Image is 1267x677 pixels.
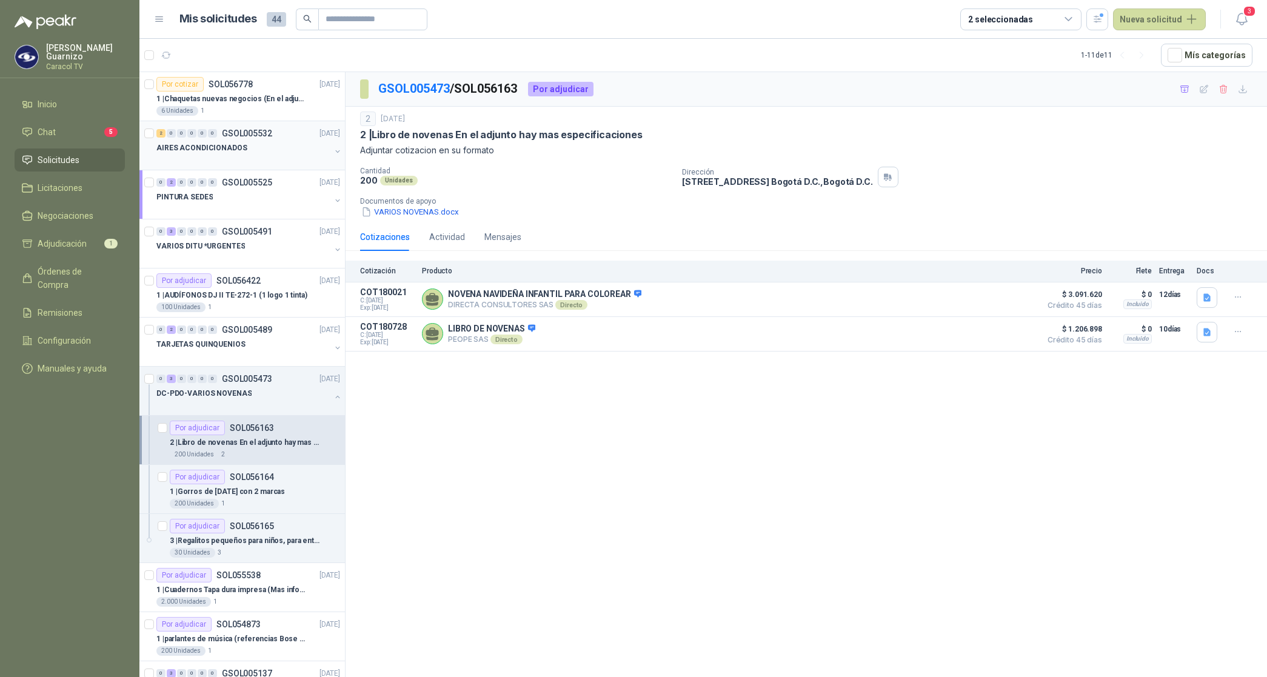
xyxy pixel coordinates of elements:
p: 1 [201,106,204,116]
div: 0 [156,227,165,236]
div: Por cotizar [156,77,204,92]
p: Precio [1041,267,1102,275]
span: search [303,15,312,23]
a: 0 2 0 0 0 0 GSOL005525[DATE] PINTURA SEDES [156,175,343,214]
span: Crédito 45 días [1041,336,1102,344]
a: Por adjudicarSOL0561632 |Libro de novenas En el adjunto hay mas especificaciones200 Unidades2 [139,416,345,465]
div: 30 Unidades [170,548,215,558]
p: Producto [422,267,1034,275]
a: 2 0 0 0 0 0 GSOL005532[DATE] AIRES ACONDICIONADOS [156,126,343,165]
p: Cantidad [360,167,672,175]
div: Actividad [429,230,465,244]
button: 3 [1231,8,1252,30]
span: Órdenes de Compra [38,265,113,292]
div: Cotizaciones [360,230,410,244]
div: 0 [177,375,186,383]
span: Remisiones [38,306,82,319]
p: NOVENA NAVIDEÑA INFANTIL PARA COLOREAR [448,289,641,300]
div: 200 Unidades [170,499,219,509]
a: Configuración [15,329,125,352]
span: Licitaciones [38,181,82,195]
a: Negociaciones [15,204,125,227]
p: Entrega [1159,267,1189,275]
div: Por adjudicar [156,617,212,632]
div: Por adjudicar [156,568,212,582]
span: Exp: [DATE] [360,339,415,346]
a: 0 2 0 0 0 0 GSOL005489[DATE] TARJETAS QUINQUENIOS [156,322,343,361]
p: SOL056422 [216,276,261,285]
div: 2 [360,112,376,126]
p: SOL056163 [230,424,274,432]
a: Por adjudicarSOL055538[DATE] 1 |Cuadernos Tapa dura impresa (Mas informacion en el adjunto)2.000 ... [139,563,345,612]
p: [DATE] [319,275,340,287]
div: 6 Unidades [156,106,198,116]
div: 0 [187,129,196,138]
span: C: [DATE] [360,332,415,339]
a: Por adjudicarSOL0561641 |Gorros de [DATE] con 2 marcas200 Unidades1 [139,465,345,514]
p: LIBRO DE NOVENAS [448,324,535,335]
p: PINTURA SEDES [156,192,213,203]
div: 3 [167,227,176,236]
p: SOL055538 [216,571,261,579]
div: 2 [167,178,176,187]
p: GSOL005489 [222,325,272,334]
p: [DATE] [319,570,340,581]
a: Inicio [15,93,125,116]
p: [DATE] [319,324,340,336]
p: 1 [213,597,217,607]
div: 0 [208,227,217,236]
span: 1 [104,239,118,248]
div: 0 [208,178,217,187]
span: Manuales y ayuda [38,362,107,375]
p: 1 | Gorros de [DATE] con 2 marcas [170,486,285,498]
div: 0 [156,325,165,334]
a: GSOL005473 [378,81,450,96]
div: 0 [208,129,217,138]
p: / SOL056163 [378,79,518,98]
span: C: [DATE] [360,297,415,304]
p: TARJETAS QUINQUENIOS [156,339,246,350]
p: $ 0 [1109,322,1152,336]
div: Por adjudicar [528,82,593,96]
span: Chat [38,125,56,139]
a: Por cotizarSOL056778[DATE] 1 |Chaquetas nuevas negocios (En el adjunto mas informacion)6 Unidades1 [139,72,345,121]
div: 0 [187,375,196,383]
p: Documentos de apoyo [360,197,1262,205]
div: 0 [198,227,207,236]
div: 3 [167,375,176,383]
p: SOL056164 [230,473,274,481]
a: Órdenes de Compra [15,260,125,296]
p: Caracol TV [46,63,125,70]
p: $ 0 [1109,287,1152,302]
div: Por adjudicar [156,273,212,288]
a: Adjudicación1 [15,232,125,255]
div: 0 [187,178,196,187]
p: GSOL005525 [222,178,272,187]
div: Directo [490,335,523,344]
p: 1 | AUDÍFONOS DJ II TE-272-1 (1 logo 1 tinta) [156,290,307,301]
p: 1 [221,499,225,509]
div: 200 Unidades [156,646,206,656]
a: Solicitudes [15,148,125,172]
span: Adjudicación [38,237,87,250]
p: GSOL005532 [222,129,272,138]
div: Directo [555,300,587,310]
div: 0 [177,178,186,187]
p: SOL056778 [209,80,253,88]
p: GSOL005491 [222,227,272,236]
p: PEOPE SAS [448,335,535,344]
p: [DATE] [319,79,340,90]
p: Docs [1197,267,1221,275]
p: [DATE] [319,177,340,188]
p: 12 días [1159,287,1189,302]
p: 1 [208,646,212,656]
button: Mís categorías [1161,44,1252,67]
div: 0 [167,129,176,138]
span: Crédito 45 días [1041,302,1102,309]
p: [DATE] [319,373,340,385]
a: Por adjudicarSOL056422[DATE] 1 |AUDÍFONOS DJ II TE-272-1 (1 logo 1 tinta)100 Unidades1 [139,268,345,318]
img: Company Logo [15,45,38,68]
div: Por adjudicar [170,519,225,533]
div: 2.000 Unidades [156,597,211,607]
a: 0 3 0 0 0 0 GSOL005491[DATE] VARIOS DITU *URGENTES [156,224,343,263]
